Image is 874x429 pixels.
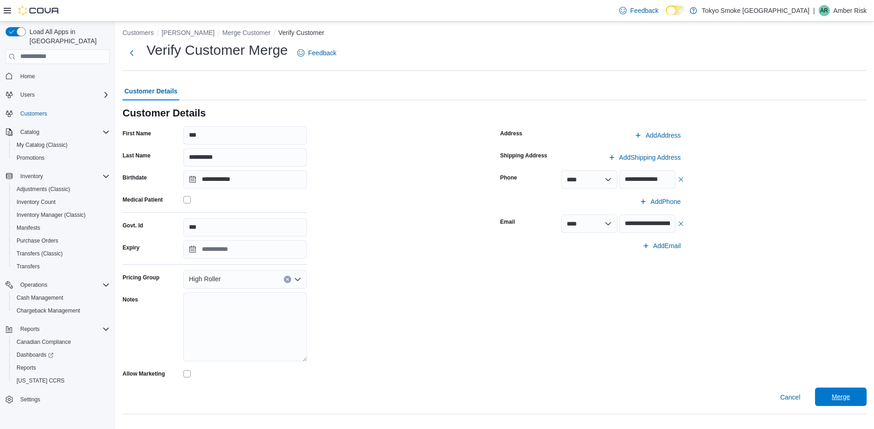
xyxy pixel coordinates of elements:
a: Transfers (Classic) [13,248,66,259]
button: Inventory [2,170,113,183]
a: Chargeback Management [13,305,84,316]
input: Dark Mode [666,6,685,15]
button: Transfers [9,260,113,273]
button: Merge [815,388,867,406]
button: Inventory Count [9,196,113,209]
span: Transfers [13,261,110,272]
span: Home [20,73,35,80]
span: Add Email [653,241,681,250]
span: Merge [832,392,850,401]
span: Reports [20,325,40,333]
span: Inventory [20,173,43,180]
button: Home [2,70,113,83]
span: Chargeback Management [17,307,80,314]
span: Promotions [13,152,110,163]
nav: An example of EuiBreadcrumbs [123,28,867,39]
button: Canadian Compliance [9,336,113,348]
span: Promotions [17,154,45,162]
a: Reports [13,362,40,373]
button: Customers [2,107,113,120]
button: Cash Management [9,291,113,304]
span: Dashboards [13,349,110,360]
a: Transfers [13,261,43,272]
span: Adjustments (Classic) [17,186,70,193]
label: Address [500,130,522,137]
button: My Catalog (Classic) [9,139,113,151]
a: Home [17,71,39,82]
span: Load All Apps in [GEOGRAPHIC_DATA] [26,27,110,46]
button: Next [123,44,141,62]
span: Cash Management [17,294,63,301]
span: Cash Management [13,292,110,303]
span: Customer Details [124,82,177,100]
div: Amber Risk [819,5,830,16]
span: Reports [13,362,110,373]
span: Settings [20,396,40,403]
label: First Name [123,130,151,137]
p: Tokyo Smoke [GEOGRAPHIC_DATA] [702,5,809,16]
button: Settings [2,393,113,406]
button: AddEmail [639,237,685,255]
label: Notes [123,296,138,303]
a: Purchase Orders [13,235,62,246]
button: Reports [17,324,43,335]
span: Inventory Manager (Classic) [13,209,110,220]
button: Merge Customer [223,29,270,36]
span: Home [17,70,110,82]
span: Manifests [13,222,110,233]
span: Customers [20,110,47,117]
button: [PERSON_NAME] [162,29,215,36]
span: Feedback [630,6,658,15]
span: My Catalog (Classic) [17,141,68,149]
button: Open list of options [294,276,301,283]
label: Allow Marketing [123,370,165,377]
span: Add Shipping Address [619,153,681,162]
p: Amber Risk [833,5,867,16]
span: Dashboards [17,351,53,359]
span: Catalog [20,128,39,136]
img: Cova [18,6,60,15]
button: Adjustments (Classic) [9,183,113,196]
button: AddShipping Address [604,148,685,167]
h3: Customer Details [123,108,206,119]
span: Operations [17,279,110,290]
label: Last Name [123,152,151,159]
a: Inventory Manager (Classic) [13,209,89,220]
button: [US_STATE] CCRS [9,374,113,387]
button: Transfers (Classic) [9,247,113,260]
span: [US_STATE] CCRS [17,377,65,384]
button: Verify Customer [278,29,324,36]
label: Expiry [123,244,140,251]
span: Inventory Count [13,197,110,208]
label: Pricing Group [123,274,159,281]
span: AR [820,5,828,16]
a: Feedback [616,1,662,20]
a: Inventory Count [13,197,59,208]
a: Adjustments (Classic) [13,184,74,195]
a: Promotions [13,152,48,163]
a: Cash Management [13,292,67,303]
a: Customers [17,108,51,119]
button: Operations [2,278,113,291]
a: Settings [17,394,44,405]
span: Add Address [645,131,680,140]
button: Reports [2,323,113,336]
button: Inventory Manager (Classic) [9,209,113,221]
a: Canadian Compliance [13,336,75,348]
span: Inventory [17,171,110,182]
span: Transfers [17,263,40,270]
span: Cancel [780,393,800,402]
span: Purchase Orders [13,235,110,246]
span: Manifests [17,224,40,232]
input: Press the down key to open a popover containing a calendar. [183,240,307,259]
a: [US_STATE] CCRS [13,375,68,386]
button: Catalog [2,126,113,139]
span: Inventory Count [17,198,56,206]
button: Clear input [284,276,291,283]
a: Manifests [13,222,44,233]
button: AddAddress [631,126,684,145]
span: Add Phone [651,197,680,206]
span: Washington CCRS [13,375,110,386]
span: Operations [20,281,47,289]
